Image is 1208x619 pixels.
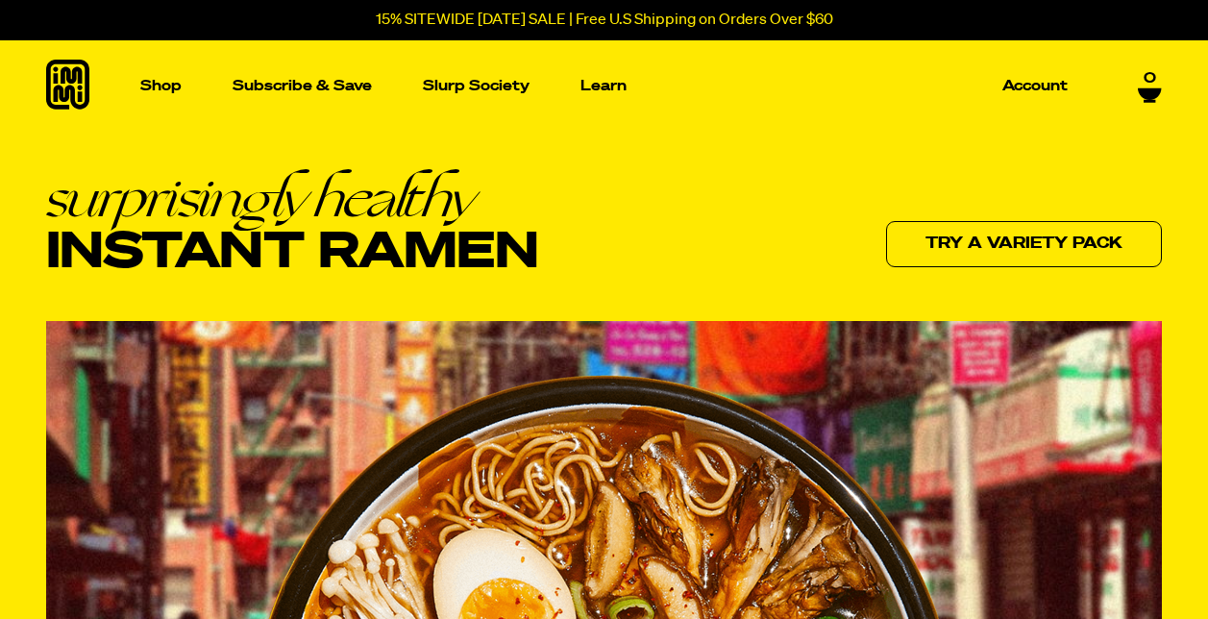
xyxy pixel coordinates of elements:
a: Account [995,71,1075,101]
p: Subscribe & Save [233,79,372,93]
a: Try a variety pack [886,221,1162,267]
a: Slurp Society [415,71,537,101]
p: Account [1002,79,1068,93]
h1: Instant Ramen [46,170,538,280]
a: Shop [133,40,189,132]
span: 0 [1144,70,1156,87]
p: 15% SITEWIDE [DATE] SALE | Free U.S Shipping on Orders Over $60 [376,12,833,29]
em: surprisingly healthy [46,170,538,225]
p: Slurp Society [423,79,530,93]
nav: Main navigation [133,40,1075,132]
a: Subscribe & Save [225,71,380,101]
a: 0 [1138,70,1162,103]
p: Shop [140,79,182,93]
a: Learn [573,40,634,132]
p: Learn [580,79,627,93]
